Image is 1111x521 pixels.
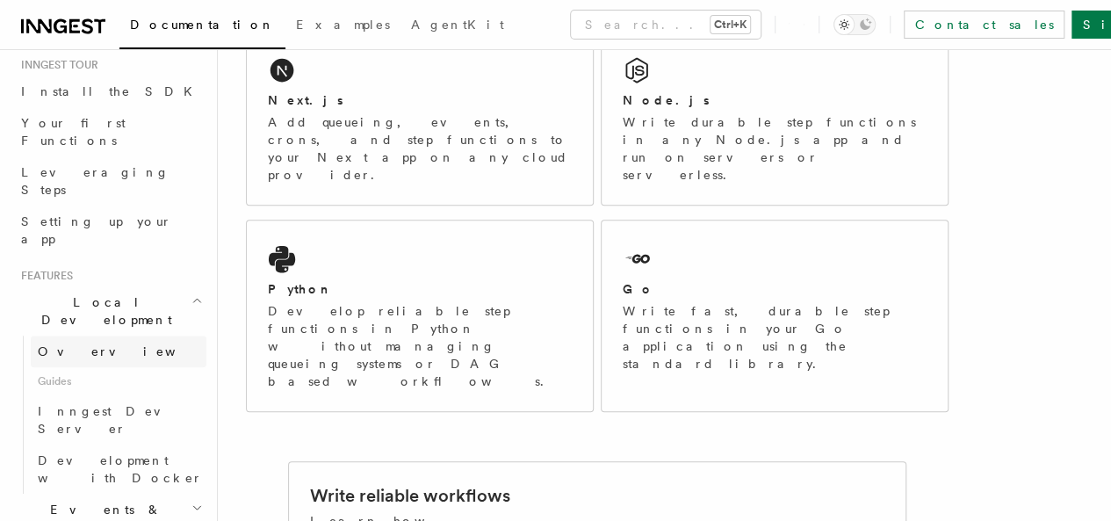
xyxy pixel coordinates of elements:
p: Write durable step functions in any Node.js app and run on servers or serverless. [623,113,927,184]
a: PythonDevelop reliable step functions in Python without managing queueing systems or DAG based wo... [246,220,594,412]
a: Overview [31,336,206,367]
h2: Next.js [268,91,343,109]
span: Features [14,269,73,283]
a: Contact sales [904,11,1064,39]
a: Your first Functions [14,107,206,156]
a: Inngest Dev Server [31,395,206,445]
span: Leveraging Steps [21,165,170,197]
a: Examples [285,5,400,47]
p: Add queueing, events, crons, and step functions to your Next app on any cloud provider. [268,113,572,184]
span: Your first Functions [21,116,126,148]
a: AgentKit [400,5,515,47]
h2: Go [623,280,654,298]
span: Documentation [130,18,275,32]
button: Search...Ctrl+K [571,11,761,39]
a: Documentation [119,5,285,49]
span: Overview [38,344,219,358]
a: Install the SDK [14,76,206,107]
a: Setting up your app [14,206,206,255]
a: Next.jsAdd queueing, events, crons, and step functions to your Next app on any cloud provider. [246,31,594,206]
p: Develop reliable step functions in Python without managing queueing systems or DAG based workflows. [268,302,572,390]
span: Examples [296,18,390,32]
button: Local Development [14,286,206,336]
span: Development with Docker [38,453,203,485]
span: Local Development [14,293,191,329]
span: Setting up your app [21,214,172,246]
a: Leveraging Steps [14,156,206,206]
h2: Node.js [623,91,710,109]
h2: Python [268,280,333,298]
h2: Write reliable workflows [310,483,510,508]
span: Install the SDK [21,84,203,98]
kbd: Ctrl+K [711,16,750,33]
div: Local Development [14,336,206,494]
span: Inngest tour [14,58,98,72]
p: Write fast, durable step functions in your Go application using the standard library. [623,302,927,373]
a: Development with Docker [31,445,206,494]
a: GoWrite fast, durable step functions in your Go application using the standard library. [601,220,949,412]
span: Inngest Dev Server [38,404,188,436]
button: Toggle dark mode [833,14,876,35]
span: Guides [31,367,206,395]
a: Node.jsWrite durable step functions in any Node.js app and run on servers or serverless. [601,31,949,206]
span: AgentKit [411,18,504,32]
